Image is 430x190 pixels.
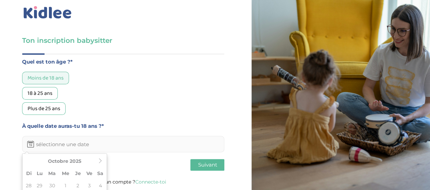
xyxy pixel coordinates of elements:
[84,167,95,179] th: Ve
[24,167,34,179] th: Di
[22,136,224,152] input: sélectionne une date
[135,179,166,185] a: Connecte-toi
[22,72,69,84] div: Moins de 18 ans
[22,102,66,115] div: Plus de 25 ans
[46,167,59,179] th: Ma
[198,161,217,168] span: Suivant
[34,155,95,167] th: Octobre 2025
[22,57,224,66] label: Quel est ton âge ?*
[59,167,72,179] th: Me
[72,167,84,179] th: Je
[34,167,46,179] th: Lu
[22,87,58,100] div: 18 à 25 ans
[22,36,224,45] h3: Ton inscription babysitter
[22,177,224,186] p: Tu as déjà un compte ?
[95,167,105,179] th: Sa
[190,159,224,171] button: Suivant
[22,5,73,20] img: logo_kidlee_bleu
[22,122,224,131] label: À quelle date auras-tu 18 ans ?*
